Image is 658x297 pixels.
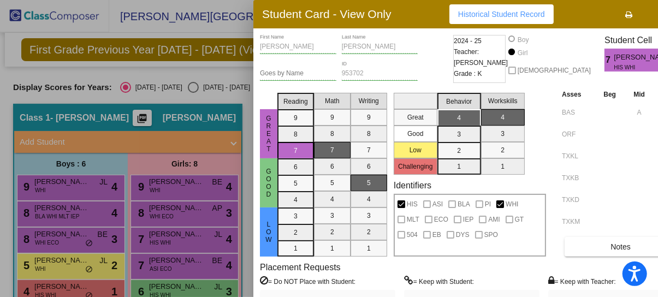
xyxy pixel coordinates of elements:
[449,4,554,24] button: Historical Student Record
[548,276,616,287] label: = Keep with Teacher:
[562,148,592,164] input: assessment
[264,221,274,243] span: Low
[260,70,336,78] input: goes by name
[484,228,498,241] span: SPO
[488,213,500,226] span: AMI
[456,228,470,241] span: DYS
[559,88,595,100] th: Asses
[264,115,274,153] span: Great
[260,276,355,287] label: = Do NOT Place with Student:
[562,213,592,230] input: assessment
[595,88,625,100] th: Beg
[454,68,482,79] span: Grade : K
[434,213,448,226] span: ECO
[432,198,443,211] span: ASI
[562,170,592,186] input: assessment
[394,180,431,191] label: Identifiers
[342,70,418,78] input: Enter ID
[463,213,473,226] span: IEP
[625,88,654,100] th: Mid
[407,213,419,226] span: MLT
[517,35,529,45] div: Boy
[506,198,518,211] span: WHI
[515,213,524,226] span: GT
[604,54,614,67] span: 7
[458,10,545,19] span: Historical Student Record
[407,198,418,211] span: HIS
[432,228,441,241] span: EB
[562,192,592,208] input: assessment
[404,276,474,287] label: = Keep with Student:
[264,168,274,198] span: Good
[562,104,592,121] input: assessment
[454,35,482,46] span: 2024 - 25
[407,228,418,241] span: 504
[518,64,591,77] span: [DEMOGRAPHIC_DATA]
[260,262,341,272] label: Placement Requests
[262,7,392,21] h3: Student Card - View Only
[610,242,631,251] span: Notes
[454,46,508,68] span: Teacher: [PERSON_NAME]
[562,126,592,142] input: assessment
[458,198,470,211] span: BLA
[485,198,491,211] span: PI
[517,48,528,58] div: Girl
